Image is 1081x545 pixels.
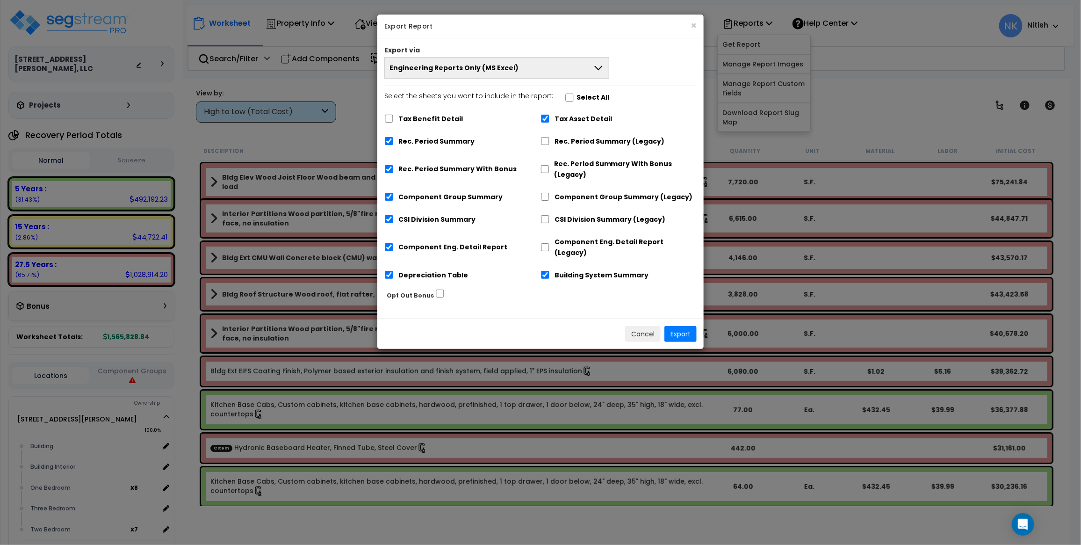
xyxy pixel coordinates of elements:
label: Rec. Period Summary With Bonus [398,164,517,174]
label: CSI Division Summary (Legacy) [555,214,665,225]
h5: Export Report [384,22,697,31]
label: Tax Asset Detail [555,114,612,124]
label: Opt Out Bonus [387,290,434,301]
label: Component Group Summary (Legacy) [555,192,692,203]
label: CSI Division Summary [398,214,476,225]
label: Export via [384,45,420,55]
label: Building System Summary [555,270,649,281]
label: Tax Benefit Detail [398,114,463,124]
span: Engineering Reports Only (MS Excel) [389,63,519,73]
div: Open Intercom Messenger [1012,513,1034,536]
button: Cancel [625,326,661,342]
label: Component Eng. Detail Report [398,242,507,253]
input: Select the sheets you want to include in the report:Select All [565,94,574,102]
label: Rec. Period Summary With Bonus (Legacy) [554,159,697,180]
button: × [691,21,697,30]
label: Rec. Period Summary (Legacy) [555,136,664,147]
label: Rec. Period Summary [398,136,475,147]
button: Export [664,326,697,342]
p: Select the sheets you want to include in the report: [384,91,553,102]
label: Component Group Summary [398,192,503,203]
label: Select All [577,92,609,103]
label: Depreciation Table [398,270,468,281]
button: Engineering Reports Only (MS Excel) [384,57,609,79]
label: Component Eng. Detail Report (Legacy) [555,237,697,258]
